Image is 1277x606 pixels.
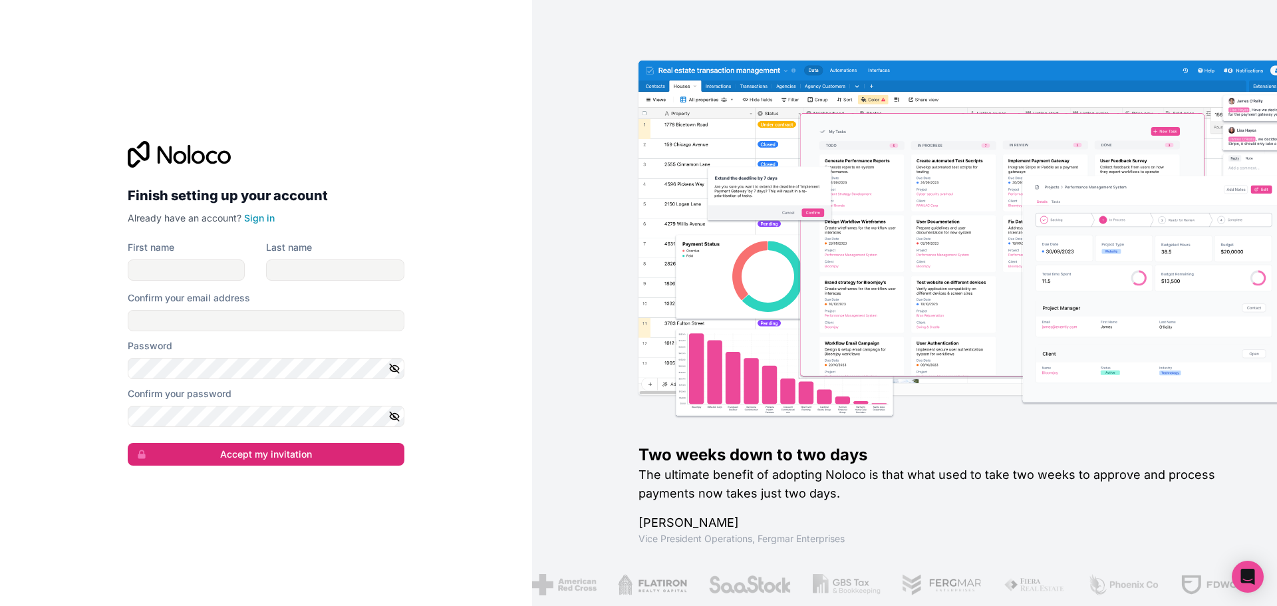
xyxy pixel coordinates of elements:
input: family-name [266,259,404,281]
img: /assets/fiera-fwj2N5v4.png [1004,574,1066,595]
label: Confirm your email address [128,291,250,305]
img: /assets/flatiron-C8eUkumj.png [618,574,687,595]
input: Email address [128,310,404,331]
label: Confirm your password [128,387,231,400]
input: given-name [128,259,245,281]
img: /assets/phoenix-BREaitsQ.png [1087,574,1159,595]
input: Confirm password [128,406,404,427]
label: First name [128,241,174,254]
h1: Vice President Operations , Fergmar Enterprises [638,532,1234,545]
button: Accept my invitation [128,443,404,466]
img: /assets/gbstax-C-GtDUiK.png [813,574,881,595]
label: Password [128,339,172,353]
img: /assets/saastock-C6Zbiodz.png [708,574,792,595]
div: Open Intercom Messenger [1232,561,1264,593]
a: Sign in [244,212,275,224]
h2: Finish setting up your account [128,184,404,208]
h1: Two weeks down to two days [638,444,1234,466]
input: Password [128,358,404,379]
label: Last name [266,241,312,254]
span: Already have an account? [128,212,241,224]
img: /assets/american-red-cross-BAupjrZR.png [532,574,597,595]
img: /assets/fergmar-CudnrXN5.png [902,574,983,595]
img: /assets/fdworks-Bi04fVtw.png [1181,574,1258,595]
h1: [PERSON_NAME] [638,514,1234,532]
h2: The ultimate benefit of adopting Noloco is that what used to take two weeks to approve and proces... [638,466,1234,503]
